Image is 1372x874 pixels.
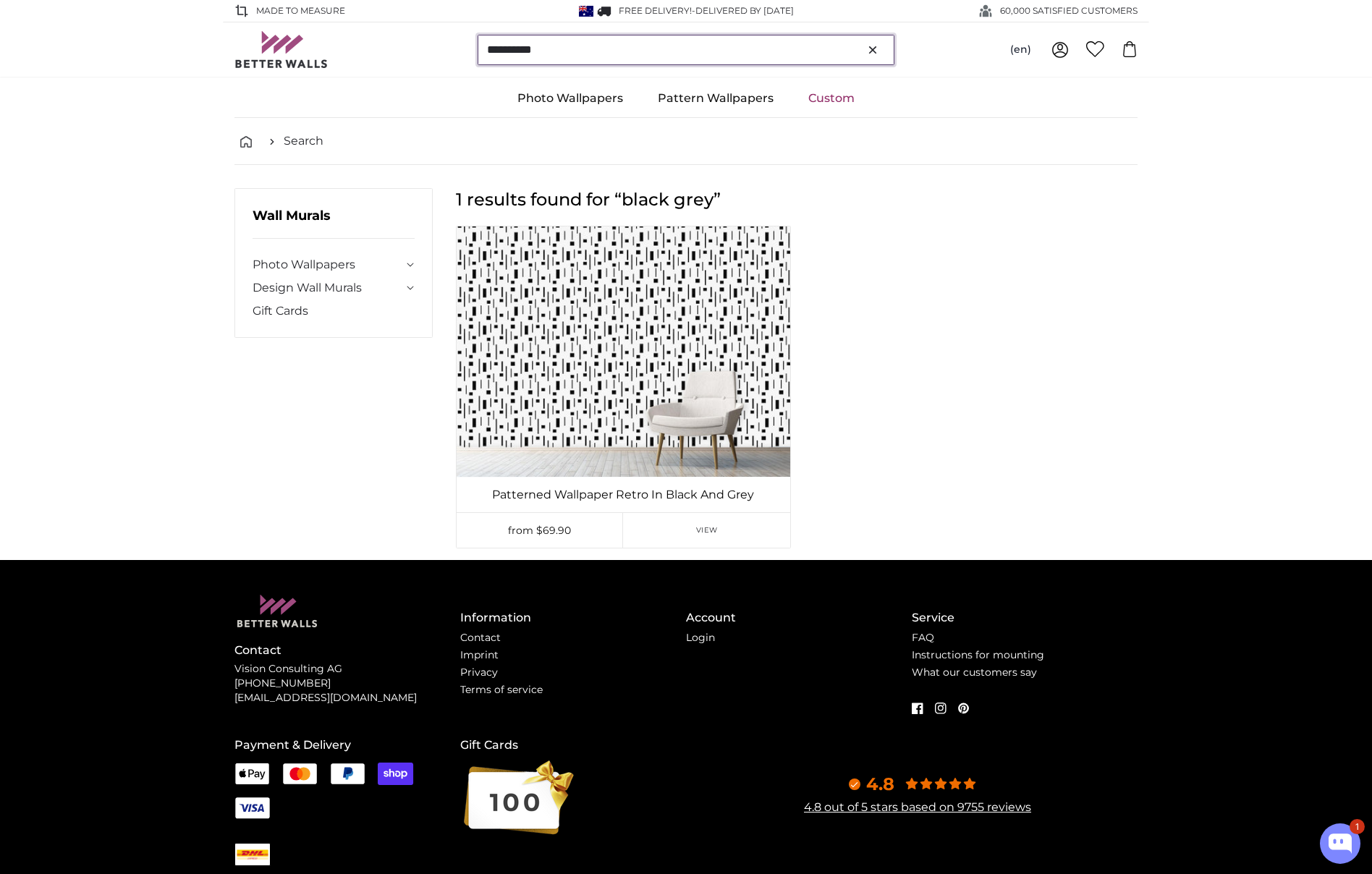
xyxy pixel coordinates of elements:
[235,848,270,861] img: DEX
[253,256,415,273] summary: Photo Wallpapers
[912,609,1138,627] h4: Service
[579,6,593,17] img: Australia
[253,302,415,320] a: Gift Cards
[696,525,717,535] span: View
[623,513,790,548] a: View
[912,666,1037,679] a: What our customers say
[460,609,686,627] h4: Information
[686,631,715,644] a: Login
[1000,4,1138,17] span: 60,000 SATISFIED CUSTOMERS
[619,5,692,16] span: FREE delivery!
[460,648,499,661] a: Imprint
[791,80,872,117] a: Custom
[234,31,329,68] img: Betterwalls
[456,188,1138,211] h1: 1 results found for “black grey”
[234,118,1138,165] nav: breadcrumbs
[460,631,501,644] a: Contact
[640,80,791,117] a: Pattern Wallpapers
[253,206,415,239] h3: Wall Murals
[284,132,323,150] a: Search
[912,648,1044,661] a: Instructions for mounting
[686,609,912,627] h4: Account
[500,80,640,117] a: Photo Wallpapers
[804,800,1031,814] a: 4.8 out of 5 stars based on 9755 reviews
[234,642,460,659] h4: Contact
[692,5,794,16] span: -
[253,279,415,297] summary: Design Wall Murals
[1350,819,1365,834] div: 1
[234,662,460,705] p: Vision Consulting AG [PHONE_NUMBER] [EMAIL_ADDRESS][DOMAIN_NAME]
[1320,823,1360,864] button: Open chatbox
[999,37,1043,63] button: (en)
[460,737,686,754] h4: Gift Cards
[508,524,571,537] span: from $69.90
[912,631,934,644] a: FAQ
[256,4,345,17] span: Made to Measure
[253,256,403,273] a: Photo Wallpapers
[460,486,787,504] a: Patterned Wallpaper Retro In Black And Grey
[460,683,543,696] a: Terms of service
[460,666,498,679] a: Privacy
[695,5,794,16] span: Delivered by [DATE]
[253,279,403,297] a: Design Wall Murals
[234,737,460,754] h4: Payment & Delivery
